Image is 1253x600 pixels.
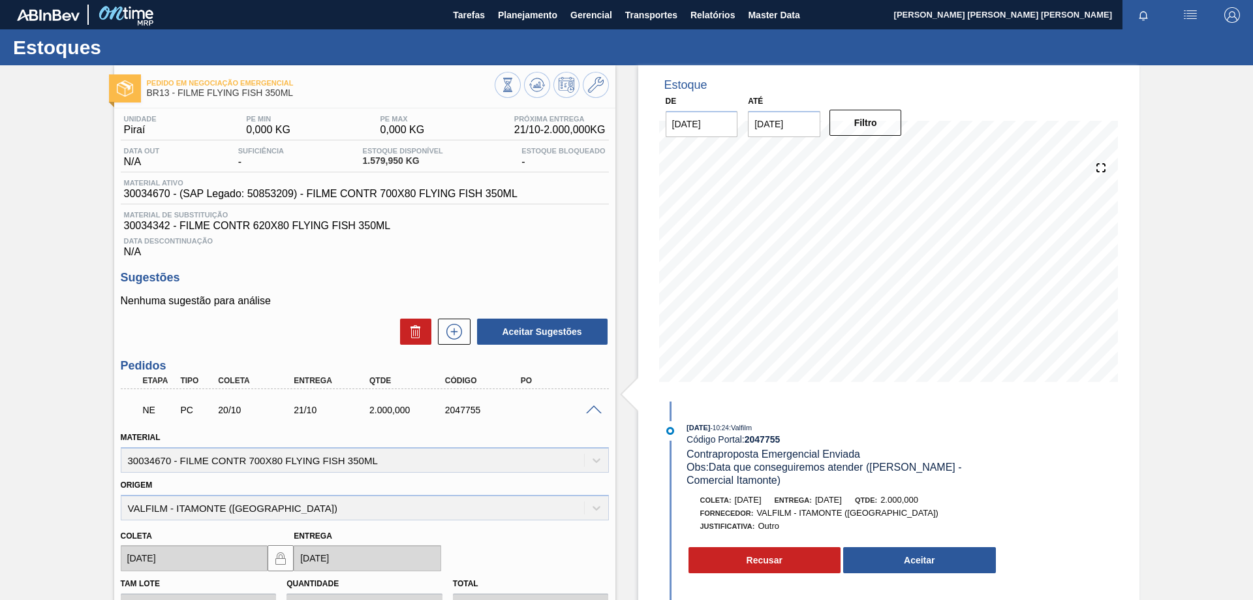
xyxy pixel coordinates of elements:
[1183,7,1198,23] img: userActions
[748,111,820,137] input: dd/mm/yyyy
[13,40,245,55] h1: Estoques
[815,495,842,505] span: [DATE]
[477,319,608,345] button: Aceitar Sugestões
[121,531,152,541] label: Coleta
[238,147,284,155] span: Suficiência
[495,72,521,98] button: Visão Geral dos Estoques
[143,405,176,415] p: NE
[453,579,478,588] label: Total
[843,547,996,573] button: Aceitar
[124,147,160,155] span: Data out
[748,97,763,106] label: Até
[687,424,710,432] span: [DATE]
[756,508,938,518] span: VALFILM - ITAMONTE ([GEOGRAPHIC_DATA])
[246,124,290,136] span: 0,000 KG
[442,405,527,415] div: 2047755
[775,496,812,504] span: Entrega:
[687,462,965,486] span: Obs: Data que conseguiremos atender ([PERSON_NAME] - Comercial Itamonte)
[17,9,80,21] img: TNhmsLtSVTkK8tSr43FrP2fwEKptu5GPRR3wAAAABJRU5ErkJggg==
[431,319,471,345] div: Nova sugestão
[829,110,902,136] button: Filtro
[514,115,606,123] span: Próxima Entrega
[363,156,443,166] span: 1.579,950 KG
[518,147,608,168] div: -
[294,545,441,571] input: dd/mm/yyyy
[758,521,779,531] span: Outro
[124,220,606,232] span: 30034342 - FILME CONTR 620X80 FLYING FISH 350ML
[121,359,609,373] h3: Pedidos
[625,7,677,23] span: Transportes
[1122,6,1164,24] button: Notificações
[687,449,860,460] span: Contraproposta Emergencial Enviada
[235,147,287,168] div: -
[394,319,431,345] div: Excluir Sugestões
[690,7,735,23] span: Relatórios
[140,376,179,385] div: Etapa
[121,433,161,442] label: Material
[294,531,332,541] label: Entrega
[748,7,799,23] span: Master Data
[273,550,288,566] img: locked
[855,496,877,504] span: Qtde:
[290,405,375,415] div: 21/10/2025
[666,97,677,106] label: De
[700,522,755,530] span: Justificativa:
[268,545,294,571] button: locked
[147,88,495,98] span: BR13 - FILME FLYING FISH 350ML
[117,80,133,97] img: Ícone
[664,78,707,92] div: Estoque
[366,376,451,385] div: Qtde
[124,179,518,187] span: Material ativo
[177,405,216,415] div: Pedido de Compra
[514,124,606,136] span: 21/10 - 2.000,000 KG
[366,405,451,415] div: 2.000,000
[687,434,997,445] div: Código Portal:
[735,495,762,505] span: [DATE]
[700,509,754,517] span: Fornecedor:
[498,7,557,23] span: Planejamento
[290,376,375,385] div: Entrega
[140,396,179,424] div: Pedido em Negociação Emergencial
[177,376,216,385] div: Tipo
[880,495,918,505] span: 2.000,000
[688,547,841,573] button: Recusar
[121,579,160,588] label: Tam lote
[215,405,300,415] div: 20/10/2025
[286,579,339,588] label: Quantidade
[121,147,163,168] div: N/A
[583,72,609,98] button: Ir ao Master Data / Geral
[700,496,732,504] span: Coleta:
[121,295,609,307] p: Nenhuma sugestão para análise
[711,424,729,432] span: - 10:24
[518,376,602,385] div: PO
[666,111,738,137] input: dd/mm/yyyy
[215,376,300,385] div: Coleta
[124,237,606,245] span: Data Descontinuação
[121,545,268,571] input: dd/mm/yyyy
[121,271,609,285] h3: Sugestões
[380,124,425,136] span: 0,000 KG
[471,317,609,346] div: Aceitar Sugestões
[380,115,425,123] span: PE MAX
[124,115,157,123] span: Unidade
[121,481,153,490] label: Origem
[745,434,781,445] strong: 2047755
[729,424,752,432] span: : Valfilm
[246,115,290,123] span: PE MIN
[1224,7,1240,23] img: Logout
[147,79,495,87] span: Pedido em Negociação Emergencial
[124,124,157,136] span: Piraí
[524,72,550,98] button: Atualizar Gráfico
[363,147,443,155] span: Estoque Disponível
[570,7,612,23] span: Gerencial
[124,211,606,219] span: Material de Substituição
[453,7,485,23] span: Tarefas
[553,72,580,98] button: Programar Estoque
[124,188,518,200] span: 30034670 - (SAP Legado: 50853209) - FILME CONTR 700X80 FLYING FISH 350ML
[521,147,605,155] span: Estoque Bloqueado
[121,232,609,258] div: N/A
[666,427,674,435] img: atual
[442,376,527,385] div: Código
